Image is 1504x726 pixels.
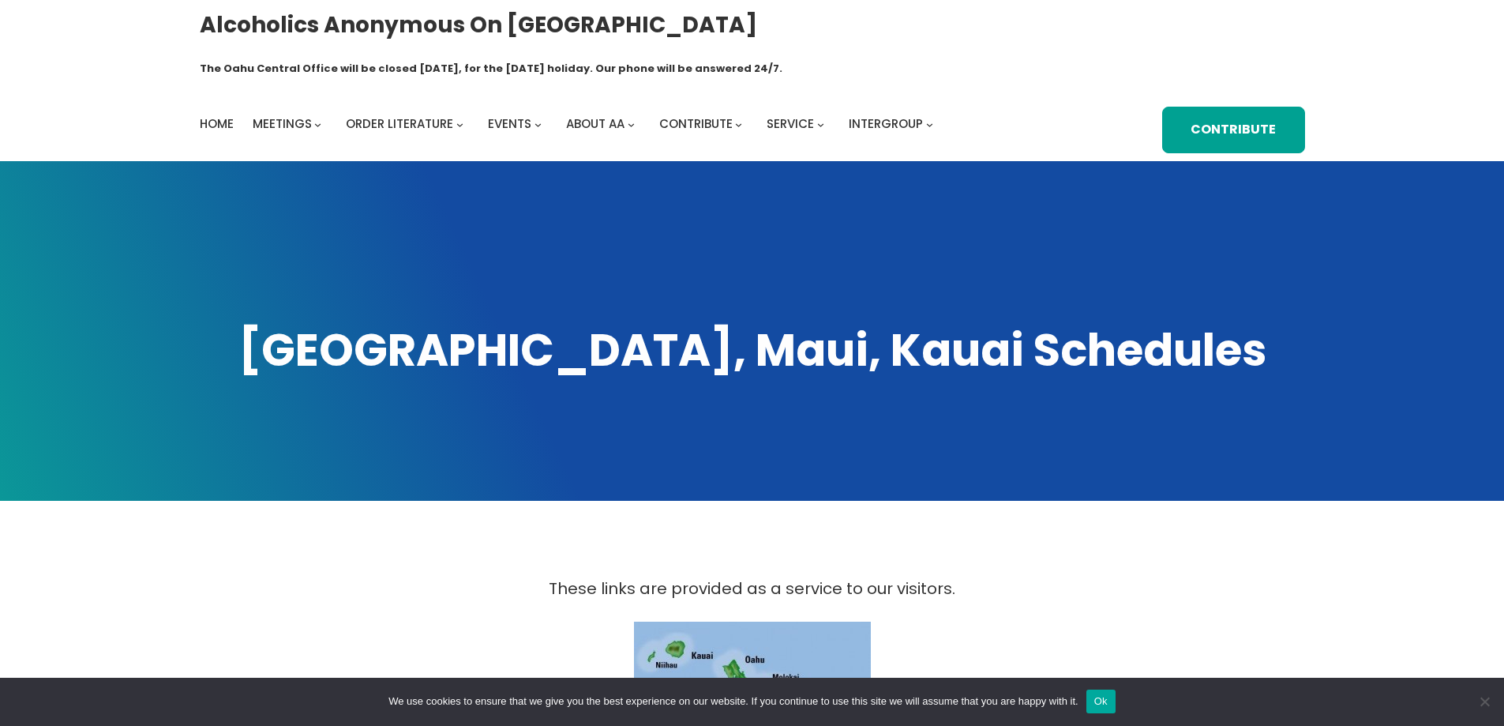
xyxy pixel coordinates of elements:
a: Home [200,113,234,135]
nav: Intergroup [200,113,939,135]
span: Events [488,115,531,132]
a: Contribute [1162,107,1304,153]
span: Order Literature [346,115,453,132]
a: Service [767,113,814,135]
span: Home [200,115,234,132]
span: About AA [566,115,624,132]
span: We use cookies to ensure that we give you the best experience on our website. If you continue to ... [388,694,1078,709]
a: Intergroup [849,113,923,135]
button: Meetings submenu [314,121,321,128]
button: Events submenu [534,121,542,128]
span: Meetings [253,115,312,132]
a: Alcoholics Anonymous on [GEOGRAPHIC_DATA] [200,6,757,44]
button: Contribute submenu [735,121,742,128]
button: Intergroup submenu [926,121,933,128]
a: Contribute [659,113,733,135]
span: Intergroup [849,115,923,132]
a: Meetings [253,113,312,135]
h1: [GEOGRAPHIC_DATA], Maui, Kauai Schedules [200,321,1305,381]
h1: The Oahu Central Office will be closed [DATE], for the [DATE] holiday. Our phone will be answered... [200,61,782,77]
span: Contribute [659,115,733,132]
button: Ok [1086,690,1116,713]
span: Service [767,115,814,132]
a: About AA [566,113,624,135]
p: These links are provided as a service to our visitors. [452,575,1052,603]
a: Events [488,113,531,135]
button: Service submenu [817,121,824,128]
button: Order Literature submenu [456,121,463,128]
span: No [1476,694,1492,709]
button: About AA submenu [628,121,635,128]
